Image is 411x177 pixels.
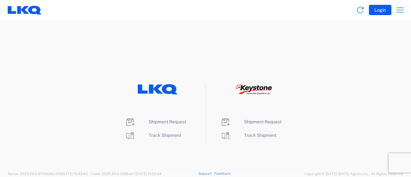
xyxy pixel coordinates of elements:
[198,172,214,175] a: Support
[149,133,181,138] span: Track Shipment
[125,133,181,138] a: Track Shipment
[149,119,186,124] span: Shipment Request
[220,119,282,124] a: Shipment Request
[62,172,88,176] span: [DATE] 10:43:43
[8,172,88,176] span: Server: 2025.20.0-970904bc0f3
[369,5,391,15] button: Login
[244,119,282,124] span: Shipment Request
[244,133,276,138] span: Track Shipment
[91,172,162,176] span: Client: 2025.20.0-035ba07
[136,172,162,176] span: [DATE] 10:52:44
[125,119,186,124] a: Shipment Request
[304,171,403,177] span: Copyright © [DATE]-[DATE] Agistix Inc., All Rights Reserved
[214,172,231,175] a: Feedback
[220,133,276,138] a: Track Shipment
